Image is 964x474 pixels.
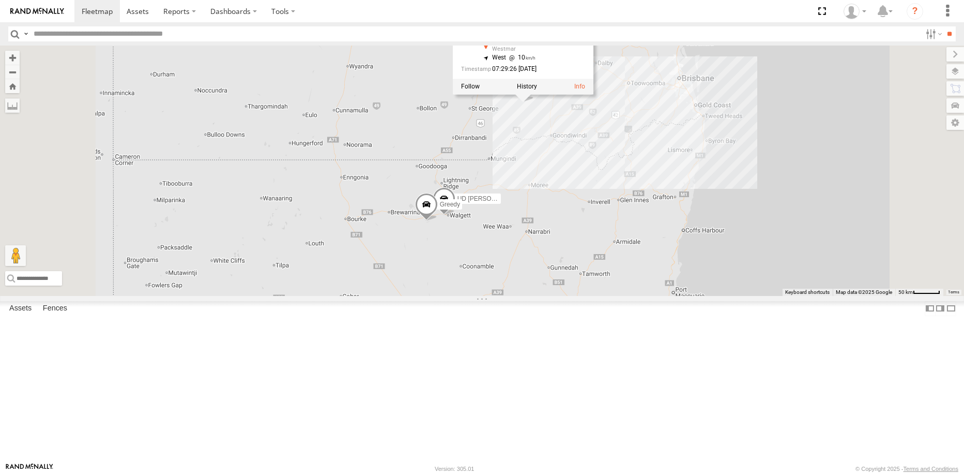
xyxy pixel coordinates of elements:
label: Dock Summary Table to the Right [935,301,945,316]
a: Visit our Website [6,464,53,474]
label: Hide Summary Table [946,301,956,316]
i: ? [907,3,923,20]
img: rand-logo.svg [10,8,64,15]
span: Map data ©2025 Google [836,289,892,295]
label: Assets [4,302,37,316]
a: Terms [948,290,959,294]
span: Greedy [439,201,460,208]
div: Jordon cope [840,4,870,19]
label: Search Query [22,26,30,41]
span: UD [PERSON_NAME] [457,195,518,202]
button: Zoom out [5,65,20,79]
label: Map Settings [946,115,964,130]
div: Date/time of location update [461,66,564,72]
label: Realtime tracking of Asset [461,83,480,90]
span: West [492,54,506,62]
label: View Asset History [517,83,537,90]
label: Dock Summary Table to the Left [925,301,935,316]
label: Measure [5,98,20,113]
button: Zoom Home [5,79,20,93]
button: Keyboard shortcuts [785,289,830,296]
button: Map Scale: 50 km per 49 pixels [895,289,943,296]
div: Version: 305.01 [435,466,474,472]
div: © Copyright 2025 - [855,466,958,472]
span: 50 km [898,289,913,295]
span: 10 [506,54,535,62]
a: View Asset Details [574,83,585,90]
button: Drag Pegman onto the map to open Street View [5,245,26,266]
a: Terms and Conditions [904,466,958,472]
label: Fences [38,302,72,316]
button: Zoom in [5,51,20,65]
div: Westmar [492,47,564,53]
label: Search Filter Options [922,26,944,41]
